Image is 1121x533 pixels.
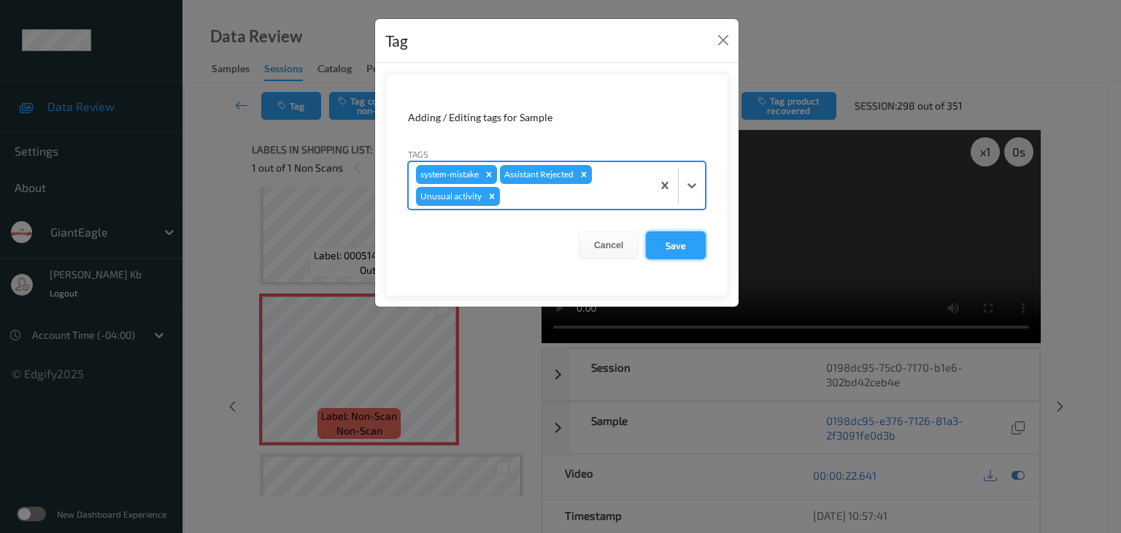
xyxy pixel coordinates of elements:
div: Unusual activity [416,187,484,206]
div: Tag [385,29,408,53]
div: Remove Unusual activity [484,187,500,206]
button: Cancel [579,231,639,259]
label: Tags [408,147,428,161]
button: Save [646,231,706,259]
button: Close [713,30,733,50]
div: system-mistake [416,165,481,184]
div: Remove system-mistake [481,165,497,184]
div: Adding / Editing tags for Sample [408,110,706,125]
div: Assistant Rejected [500,165,576,184]
div: Remove Assistant Rejected [576,165,592,184]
